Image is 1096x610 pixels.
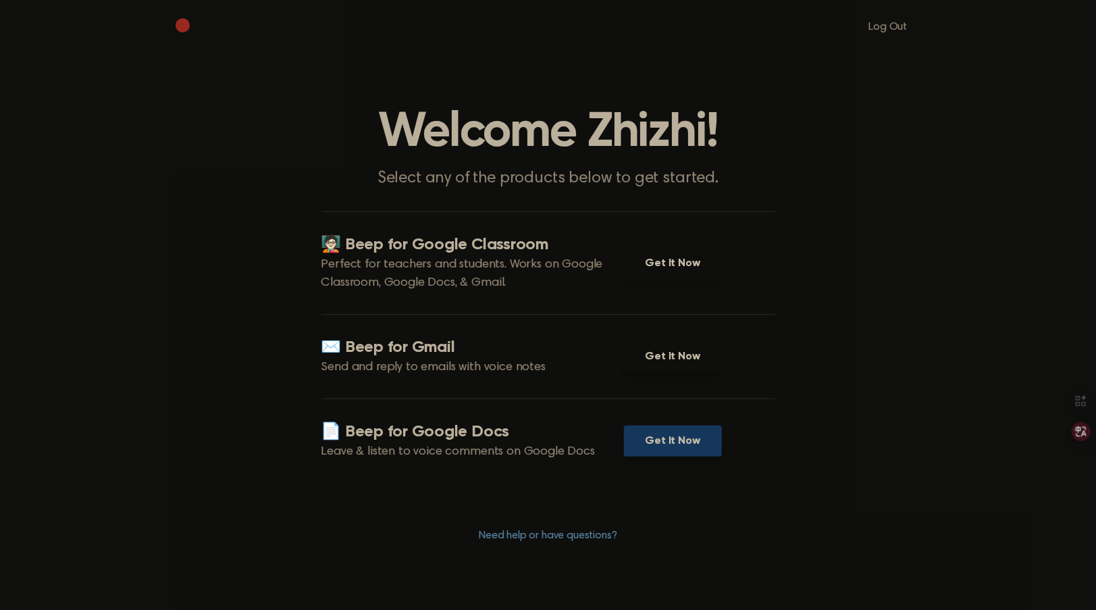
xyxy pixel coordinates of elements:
p: Perfect for teachers and students. Works on Google Classroom, Google Docs, & Gmail. [321,256,624,293]
h4: ✉️ Beep for Gmail [321,336,624,359]
a: Need help or have questions? [479,530,617,541]
a: Get It Now [624,248,722,279]
a: Log Out [856,11,921,43]
a: Get It Now [624,426,722,457]
a: Get It Now [624,341,722,372]
p: Select any of the products below to get started. [289,168,808,190]
p: Leave & listen to voice comments on Google Docs [321,443,624,461]
h4: 🧑🏻‍🏫 Beep for Google Classroom [321,234,624,256]
h4: 📄 Beep for Google Docs [321,421,624,443]
p: Send and reply to emails with voice notes [321,359,624,377]
h1: Welcome Zhizhi! [203,108,894,157]
a: Beep [176,14,252,41]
